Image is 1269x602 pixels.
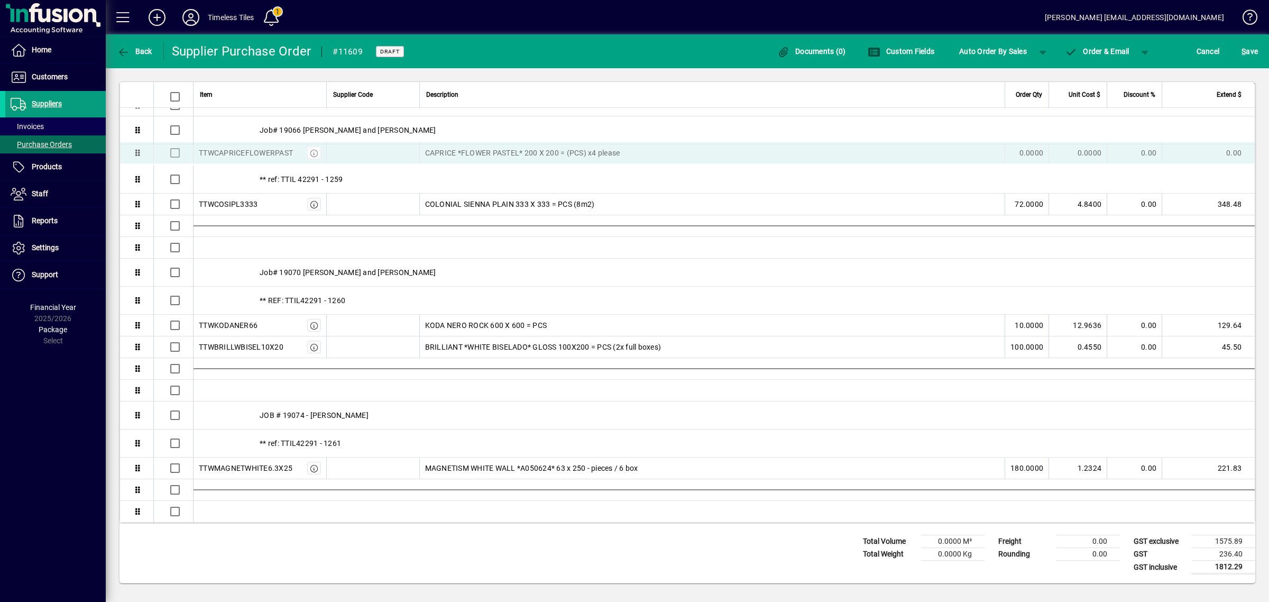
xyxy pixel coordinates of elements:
[174,8,208,27] button: Profile
[993,548,1056,561] td: Rounding
[32,99,62,108] span: Suppliers
[194,287,1255,314] div: ** REF: TTIL42291 - 1260
[194,402,1255,429] div: JOB # 19074 - [PERSON_NAME]
[5,181,106,207] a: Staff
[5,37,106,63] a: Home
[425,320,547,331] span: KODA NERO ROCK 600 X 600 = PCS
[1124,89,1155,101] span: Discount %
[194,166,1255,193] div: ** ref: TTIL 42291 - 1259
[1016,89,1042,101] span: Order Qty
[194,116,1255,144] div: Job# 19066 [PERSON_NAME] and [PERSON_NAME]
[5,235,106,261] a: Settings
[1192,548,1255,561] td: 236.40
[1049,336,1107,358] td: 0.4550
[1242,47,1246,56] span: S
[30,303,76,312] span: Financial Year
[1235,2,1256,37] a: Knowledge Base
[200,89,213,101] span: Item
[380,48,400,55] span: Draft
[208,9,254,26] div: Timeless Tiles
[199,320,258,331] div: TTWKODANER66
[858,535,921,548] td: Total Volume
[1107,458,1162,479] td: 0.00
[868,47,934,56] span: Custom Fields
[425,342,661,352] span: BRILLIANT *WHITE BISELADO* GLOSS 100X200 = PCS (2x full boxes)
[959,43,1027,60] span: Auto Order By Sales
[865,42,937,61] button: Custom Fields
[921,548,985,561] td: 0.0000 Kg
[1242,43,1258,60] span: ave
[1056,535,1120,548] td: 0.00
[333,43,363,60] div: #11609
[5,117,106,135] a: Invoices
[117,47,152,56] span: Back
[1107,194,1162,215] td: 0.00
[172,43,311,60] div: Supplier Purchase Order
[775,42,849,61] button: Documents (0)
[5,154,106,180] a: Products
[1005,458,1049,479] td: 180.0000
[1065,47,1129,56] span: Order & Email
[199,463,292,473] div: TTWMAGNETWHITE6.3X25
[5,208,106,234] a: Reports
[5,135,106,153] a: Purchase Orders
[921,535,985,548] td: 0.0000 M³
[1060,42,1135,61] button: Order & Email
[32,72,68,81] span: Customers
[1069,89,1100,101] span: Unit Cost $
[425,199,595,209] span: COLONIAL SIENNA PLAIN 333 X 333 = PCS (8m2)
[1217,89,1242,101] span: Extend $
[425,463,638,473] span: MAGNETISM WHITE WALL *A050624* 63 x 250 - pieces / 6 box
[1049,458,1107,479] td: 1.2324
[39,325,67,334] span: Package
[199,342,283,352] div: TTWBRILLWBISEL10X20
[32,162,62,171] span: Products
[106,42,164,61] app-page-header-button: Back
[32,243,59,252] span: Settings
[5,262,106,288] a: Support
[1239,42,1261,61] button: Save
[194,430,1255,457] div: ** ref: TTIL42291 - 1261
[11,140,72,149] span: Purchase Orders
[1005,336,1049,358] td: 100.0000
[954,42,1032,61] button: Auto Order By Sales
[1162,336,1255,358] td: 45.50
[1005,315,1049,336] td: 10.0000
[1128,535,1192,548] td: GST exclusive
[5,64,106,90] a: Customers
[777,47,846,56] span: Documents (0)
[32,189,48,198] span: Staff
[1128,561,1192,574] td: GST inclusive
[11,122,44,131] span: Invoices
[858,548,921,561] td: Total Weight
[993,535,1056,548] td: Freight
[1005,194,1049,215] td: 72.0000
[426,89,458,101] span: Description
[1107,336,1162,358] td: 0.00
[1162,458,1255,479] td: 221.83
[1192,535,1255,548] td: 1575.89
[1049,315,1107,336] td: 12.9636
[1045,9,1224,26] div: [PERSON_NAME] [EMAIL_ADDRESS][DOMAIN_NAME]
[114,42,155,61] button: Back
[32,45,51,54] span: Home
[1049,194,1107,215] td: 4.8400
[140,8,174,27] button: Add
[1197,43,1220,60] span: Cancel
[1194,42,1222,61] button: Cancel
[1162,194,1255,215] td: 348.48
[1162,315,1255,336] td: 129.64
[333,89,373,101] span: Supplier Code
[1128,548,1192,561] td: GST
[32,216,58,225] span: Reports
[32,270,58,279] span: Support
[199,199,258,209] div: TTWCOSIPL3333
[194,259,1255,286] div: Job# 19070 [PERSON_NAME] and [PERSON_NAME]
[1192,561,1255,574] td: 1812.29
[1107,315,1162,336] td: 0.00
[1056,548,1120,561] td: 0.00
